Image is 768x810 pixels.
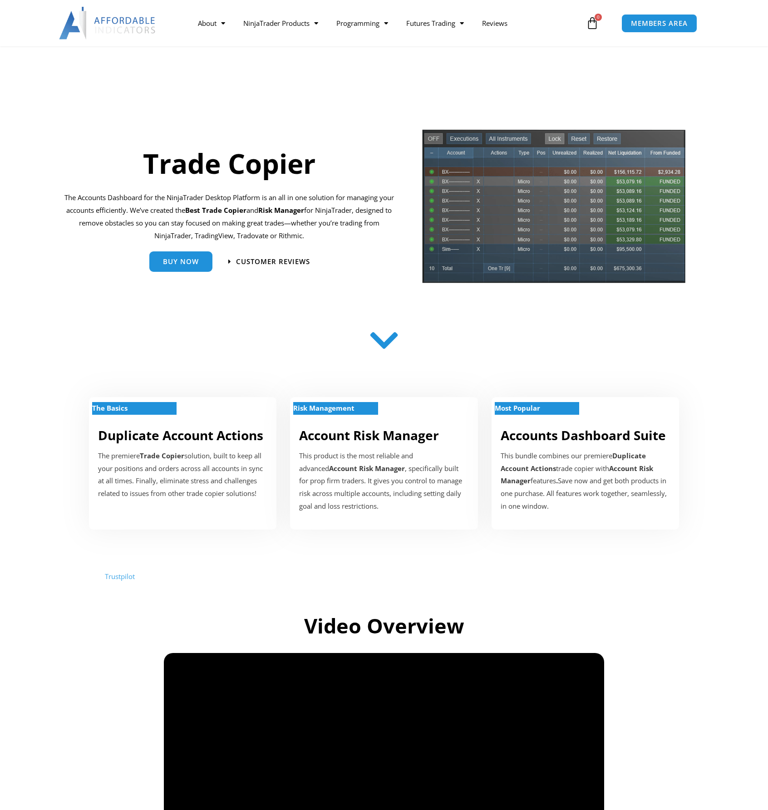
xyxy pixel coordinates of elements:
a: Customer Reviews [228,258,310,265]
a: Reviews [473,13,517,34]
h1: Trade Copier [64,144,394,182]
a: Duplicate Account Actions [98,427,263,444]
span: Customer Reviews [236,258,310,265]
p: The Accounts Dashboard for the NinjaTrader Desktop Platform is an all in one solution for managin... [64,191,394,242]
span: MEMBERS AREA [631,20,688,27]
span: Buy Now [163,258,199,265]
strong: Most Popular [495,403,540,412]
strong: Trade Copier [140,451,184,460]
p: This product is the most reliable and advanced , specifically built for prop firm traders. It giv... [299,450,468,513]
a: MEMBERS AREA [621,14,697,33]
a: Buy Now [149,251,212,272]
strong: Risk Manager [258,206,304,215]
span: 0 [595,14,602,21]
h2: Video Overview [130,613,638,639]
strong: Risk Management [293,403,354,412]
b: Account Risk Manager [501,464,653,486]
a: NinjaTrader Products [234,13,327,34]
a: Trustpilot [105,572,135,581]
a: About [189,13,234,34]
a: Futures Trading [397,13,473,34]
a: Programming [327,13,397,34]
img: tradecopier | Affordable Indicators – NinjaTrader [421,128,686,290]
img: LogoAI | Affordable Indicators – NinjaTrader [59,7,157,39]
p: The premiere solution, built to keep all your positions and orders across all accounts in sync at... [98,450,267,500]
strong: Account Risk Manager [329,464,405,473]
a: Account Risk Manager [299,427,439,444]
a: 0 [572,10,612,36]
b: . [556,476,558,485]
div: This bundle combines our premiere trade copier with features Save now and get both products in on... [501,450,670,513]
nav: Menu [189,13,584,34]
b: Duplicate Account Actions [501,451,646,473]
strong: The Basics [92,403,128,412]
b: Best Trade Copier [185,206,246,215]
a: Accounts Dashboard Suite [501,427,666,444]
